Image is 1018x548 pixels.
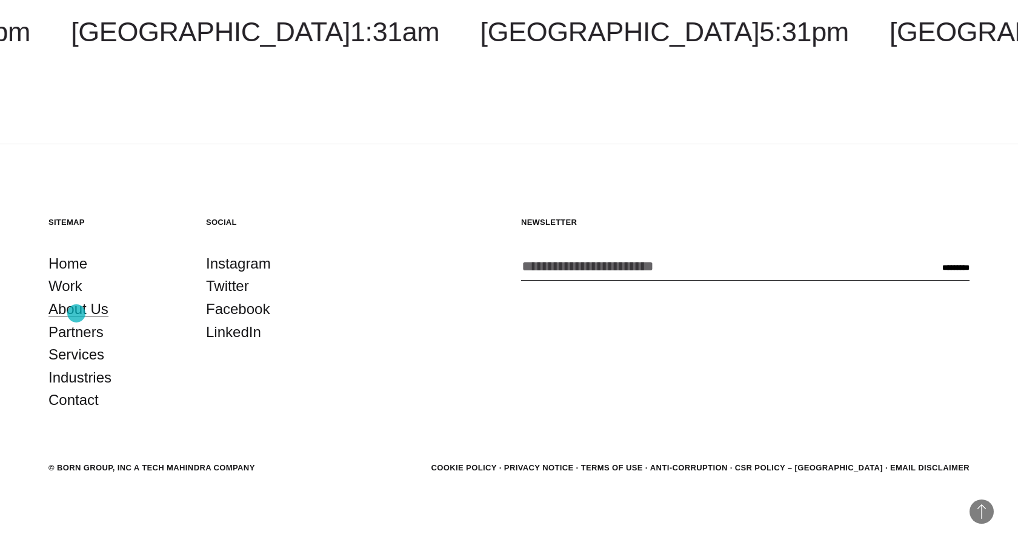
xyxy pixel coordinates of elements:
[504,463,574,472] a: Privacy Notice
[48,275,82,298] a: Work
[206,321,261,344] a: LinkedIn
[970,500,994,524] button: Back to Top
[71,16,439,47] a: [GEOGRAPHIC_DATA]1:31am
[350,16,439,47] span: 1:31am
[48,321,104,344] a: Partners
[735,463,883,472] a: CSR POLICY – [GEOGRAPHIC_DATA]
[48,252,87,275] a: Home
[206,298,270,321] a: Facebook
[206,275,249,298] a: Twitter
[206,252,271,275] a: Instagram
[48,217,182,227] h5: Sitemap
[48,389,99,412] a: Contact
[480,16,848,47] a: [GEOGRAPHIC_DATA]5:31pm
[48,462,255,474] div: © BORN GROUP, INC A Tech Mahindra Company
[431,463,496,472] a: Cookie Policy
[521,217,970,227] h5: Newsletter
[48,298,108,321] a: About Us
[581,463,643,472] a: Terms of Use
[48,366,111,389] a: Industries
[650,463,728,472] a: Anti-Corruption
[48,343,104,366] a: Services
[890,463,970,472] a: Email Disclaimer
[759,16,848,47] span: 5:31pm
[206,217,339,227] h5: Social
